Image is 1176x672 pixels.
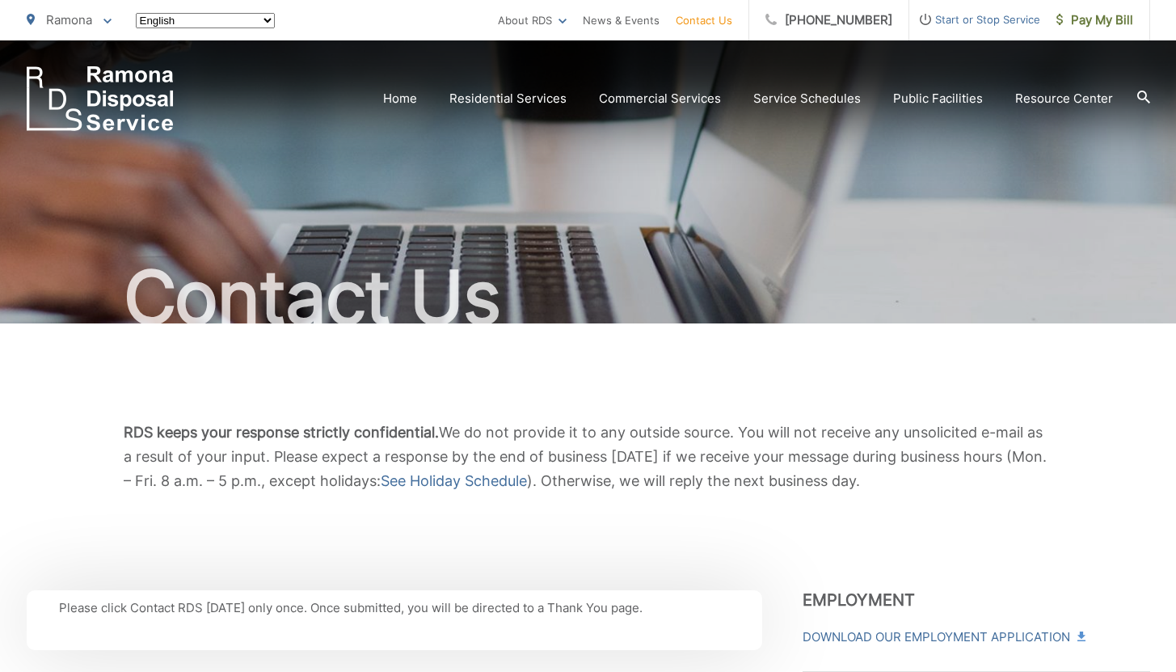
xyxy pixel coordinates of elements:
select: Select a language [136,13,275,28]
a: Commercial Services [599,89,721,108]
a: Home [383,89,417,108]
p: Please click Contact RDS [DATE] only once. Once submitted, you will be directed to a Thank You page. [59,598,730,618]
span: Ramona [46,12,92,27]
a: Download Our Employment Application [803,628,1084,647]
a: Public Facilities [893,89,983,108]
a: About RDS [498,11,567,30]
a: Contact Us [676,11,732,30]
a: EDCD logo. Return to the homepage. [27,66,174,131]
strong: RDS keeps your response strictly confidential. [124,424,439,441]
h3: Employment [803,590,1150,610]
a: News & Events [583,11,660,30]
h1: Contact Us [27,257,1150,338]
a: Resource Center [1015,89,1113,108]
p: We do not provide it to any outside source. You will not receive any unsolicited e-mail as a resu... [124,421,1053,493]
a: Service Schedules [753,89,861,108]
a: See Holiday Schedule [381,469,527,493]
span: Pay My Bill [1056,11,1133,30]
a: Residential Services [449,89,567,108]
